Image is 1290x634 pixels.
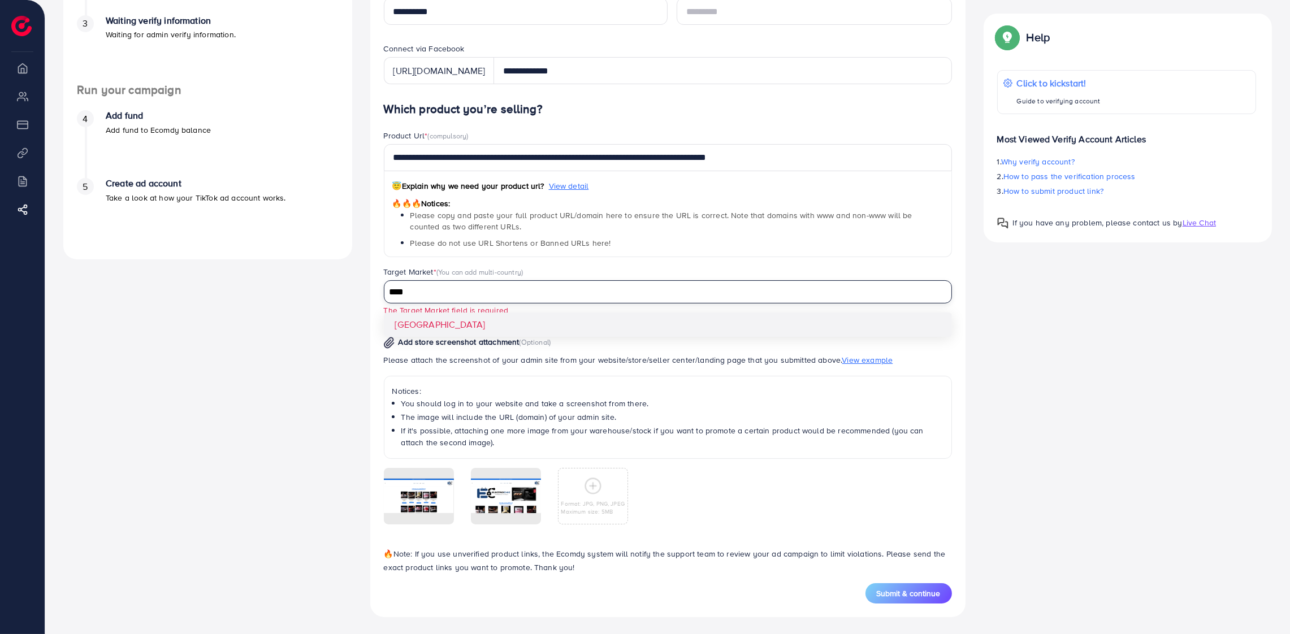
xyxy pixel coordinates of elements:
[384,280,952,303] div: Search for option
[1013,217,1183,228] span: If you have any problem, please contact us by
[106,28,236,41] p: Waiting for admin verify information.
[1003,185,1103,197] span: How to submit product link?
[997,218,1008,229] img: Popup guide
[106,191,286,205] p: Take a look at how your TikTok ad account works.
[392,180,544,192] span: Explain why we need your product url?
[561,507,625,515] p: Maximum size: 5MB
[106,15,236,26] h4: Waiting verify information
[997,155,1257,168] p: 1.
[549,180,589,192] span: View detail
[392,198,421,209] span: 🔥🔥🔥
[561,500,625,507] p: Format: JPG, PNG, JPEG
[401,411,943,423] li: The image will include the URL (domain) of your admin site.
[384,548,393,559] span: 🔥
[384,337,395,349] img: img
[106,110,211,121] h4: Add fund
[63,15,352,83] li: Waiting verify information
[384,479,454,513] img: img uploaded
[384,43,465,54] label: Connect via Facebook
[392,384,943,398] p: Notices:
[1027,31,1050,44] p: Help
[384,102,952,116] h4: Which product you’re selling?
[865,583,952,603] button: Submit & continue
[436,267,523,277] span: (You can add multi-country)
[384,353,952,367] p: Please attach the screenshot of your admin site from your website/store/seller center/landing pag...
[63,178,352,246] li: Create ad account
[392,180,402,192] span: 😇
[11,16,32,36] img: logo
[1001,156,1075,167] span: Why verify account?
[384,57,495,84] div: [URL][DOMAIN_NAME]
[106,123,211,137] p: Add fund to Ecomdy balance
[106,178,286,189] h4: Create ad account
[997,170,1257,183] p: 2.
[384,305,509,315] small: The Target Market field is required
[401,398,943,409] li: You should log in to your website and take a screenshot from there.
[519,337,551,347] span: (Optional)
[401,425,943,448] li: If it's possible, attaching one more image from your warehouse/stock if you want to promote a cer...
[386,284,937,301] input: Search for option
[997,184,1257,198] p: 3.
[384,547,952,574] p: Note: If you use unverified product links, the Ecomdy system will notify the support team to revi...
[1003,171,1136,182] span: How to pass the verification process
[427,131,468,141] span: (compulsory)
[392,198,451,209] span: Notices:
[997,27,1018,47] img: Popup guide
[997,123,1257,146] p: Most Viewed Verify Account Articles
[83,112,88,125] span: 4
[384,312,952,337] li: [GEOGRAPHIC_DATA]
[63,110,352,178] li: Add fund
[471,479,541,513] img: img uploaded
[1183,217,1216,228] span: Live Chat
[1242,583,1282,626] iframe: Chat
[410,210,912,232] span: Please copy and paste your full product URL/domain here to ensure the URL is correct. Note that d...
[83,17,88,30] span: 3
[1017,94,1101,108] p: Guide to verifying account
[384,130,469,141] label: Product Url
[63,83,352,97] h4: Run your campaign
[410,237,611,249] span: Please do not use URL Shortens or Banned URLs here!
[877,588,941,599] span: Submit & continue
[842,354,893,366] span: View example
[1017,76,1101,90] p: Click to kickstart!
[399,336,520,348] span: Add store screenshot attachment
[384,266,523,277] label: Target Market
[83,180,88,193] span: 5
